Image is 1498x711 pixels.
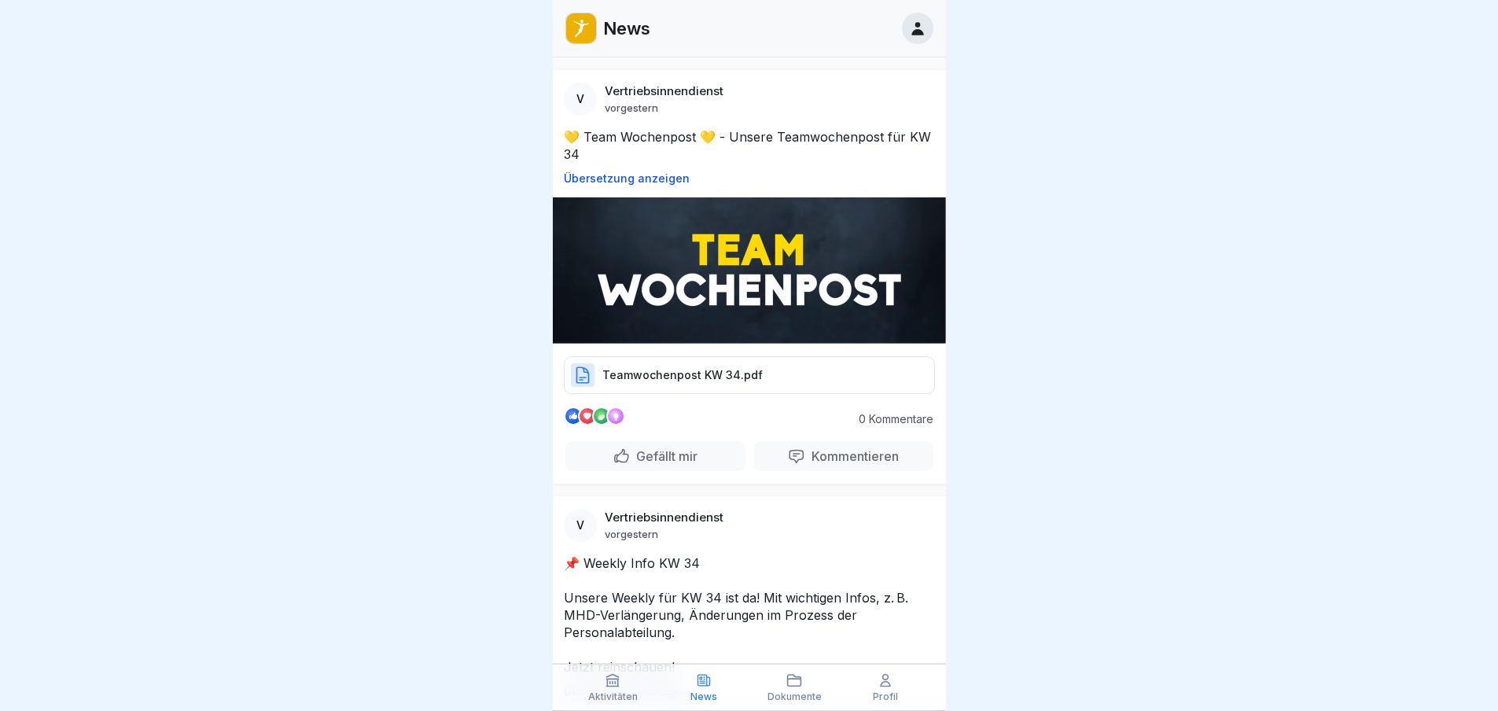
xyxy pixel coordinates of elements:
[873,691,898,702] p: Profil
[630,448,697,464] p: Gefällt mir
[564,509,597,542] div: V
[566,13,596,43] img: oo2rwhh5g6mqyfqxhtbddxvd.png
[553,197,946,344] img: Post Image
[564,554,935,676] p: 📌 Weekly Info KW 34 Unsere Weekly für KW 34 ist da! Mit wichtigen Infos, z. B. MHD-Verlängerung, ...
[564,172,935,185] p: Übersetzung anzeigen
[605,101,658,114] p: vorgestern
[564,83,597,116] div: V
[602,367,763,383] p: Teamwochenpost KW 34.pdf
[564,374,935,390] a: Teamwochenpost KW 34.pdf
[605,510,723,525] p: Vertriebsinnendienst
[605,528,658,540] p: vorgestern
[767,691,822,702] p: Dokumente
[564,128,935,163] p: 💛 Team Wochenpost 💛 - Unsere Teamwochenpost für KW 34
[588,691,638,702] p: Aktivitäten
[603,18,650,39] p: News
[805,448,899,464] p: Kommentieren
[690,691,717,702] p: News
[605,84,723,98] p: Vertriebsinnendienst
[847,413,933,425] p: 0 Kommentare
